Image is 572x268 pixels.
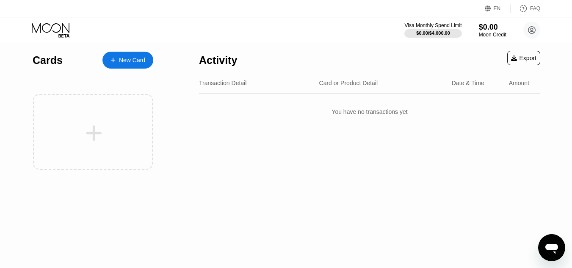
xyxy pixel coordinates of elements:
div: Activity [199,54,237,66]
div: Amount [509,80,529,86]
div: Moon Credit [479,32,506,38]
div: Date & Time [452,80,484,86]
div: You have no transactions yet [199,100,540,124]
div: $0.00Moon Credit [479,23,506,38]
div: $0.00 / $4,000.00 [416,30,450,36]
div: Card or Product Detail [319,80,378,86]
div: EN [485,4,511,13]
div: Export [507,51,540,65]
div: FAQ [511,4,540,13]
div: Cards [33,54,63,66]
div: $0.00 [479,23,506,32]
div: EN [494,6,501,11]
div: New Card [102,52,153,69]
div: New Card [119,57,145,64]
div: Visa Monthly Spend Limit$0.00/$4,000.00 [404,22,461,38]
div: FAQ [530,6,540,11]
div: Export [511,55,536,61]
div: Transaction Detail [199,80,246,86]
div: Visa Monthly Spend Limit [404,22,461,28]
iframe: Button to launch messaging window [538,234,565,261]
